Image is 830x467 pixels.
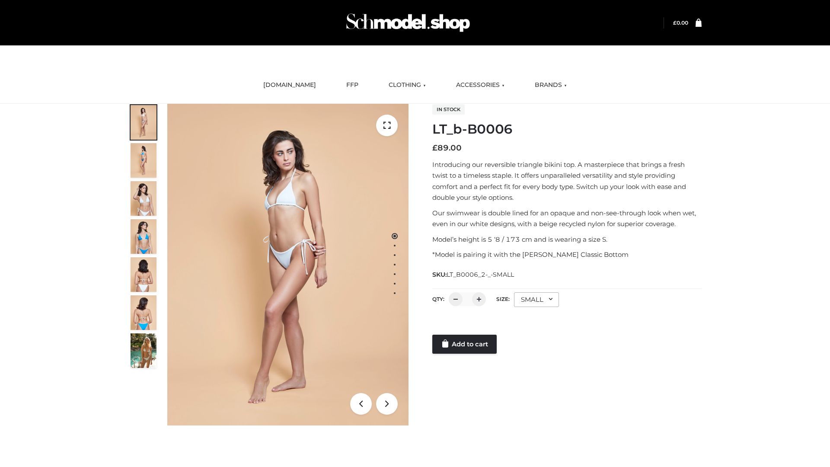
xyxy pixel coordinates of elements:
[432,208,702,230] p: Our swimwear is double lined for an opaque and non-see-through look when wet, even in our white d...
[131,333,156,368] img: Arieltop_CloudNine_AzureSky2.jpg
[432,335,497,354] a: Add to cart
[514,292,559,307] div: SMALL
[450,76,511,95] a: ACCESSORIES
[343,6,473,40] img: Schmodel Admin 964
[340,76,365,95] a: FFP
[673,19,688,26] a: £0.00
[432,269,515,280] span: SKU:
[496,296,510,302] label: Size:
[432,234,702,245] p: Model’s height is 5 ‘8 / 173 cm and is wearing a size S.
[432,143,437,153] span: £
[432,143,462,153] bdi: 89.00
[432,122,702,137] h1: LT_b-B0006
[673,19,677,26] span: £
[432,159,702,203] p: Introducing our reversible triangle bikini top. A masterpiece that brings a fresh twist to a time...
[432,296,444,302] label: QTY:
[131,219,156,254] img: ArielClassicBikiniTop_CloudNine_AzureSky_OW114ECO_4-scaled.jpg
[257,76,322,95] a: [DOMAIN_NAME]
[382,76,432,95] a: CLOTHING
[432,104,465,115] span: In stock
[673,19,688,26] bdi: 0.00
[131,143,156,178] img: ArielClassicBikiniTop_CloudNine_AzureSky_OW114ECO_2-scaled.jpg
[131,257,156,292] img: ArielClassicBikiniTop_CloudNine_AzureSky_OW114ECO_7-scaled.jpg
[167,104,409,425] img: ArielClassicBikiniTop_CloudNine_AzureSky_OW114ECO_1
[528,76,573,95] a: BRANDS
[131,295,156,330] img: ArielClassicBikiniTop_CloudNine_AzureSky_OW114ECO_8-scaled.jpg
[131,181,156,216] img: ArielClassicBikiniTop_CloudNine_AzureSky_OW114ECO_3-scaled.jpg
[131,105,156,140] img: ArielClassicBikiniTop_CloudNine_AzureSky_OW114ECO_1-scaled.jpg
[432,249,702,260] p: *Model is pairing it with the [PERSON_NAME] Classic Bottom
[447,271,514,278] span: LT_B0006_2-_-SMALL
